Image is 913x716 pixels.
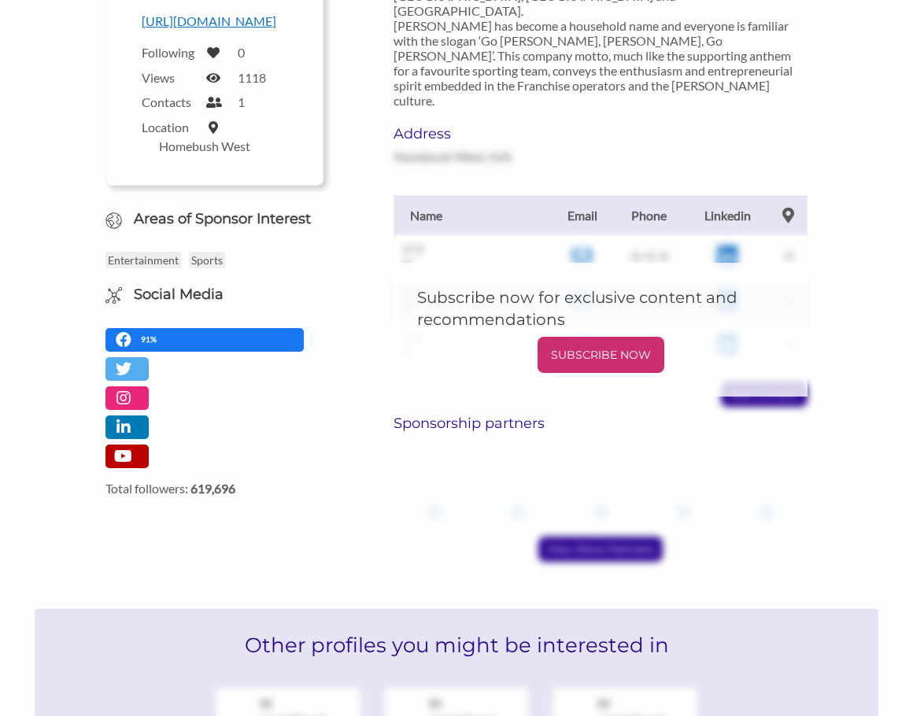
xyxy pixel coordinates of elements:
[159,138,250,153] label: Homebush West
[105,252,181,268] p: Entertainment
[238,94,245,109] label: 1
[94,209,336,229] h6: Areas of Sponsor Interest
[238,45,245,60] label: 0
[142,45,197,60] label: Following
[142,70,197,85] label: Views
[417,337,785,373] a: SUBSCRIBE NOW
[142,120,197,135] label: Location
[105,212,122,229] img: Globe Icon
[142,11,288,31] p: [URL][DOMAIN_NAME]
[141,332,161,347] p: 91%
[190,481,235,496] strong: 619,696
[189,252,225,268] p: Sports
[417,286,785,330] h5: Subscribe now for exclusive content and recommendations
[551,195,613,235] th: Email
[134,285,224,304] h6: Social Media
[394,125,516,142] h6: Address
[686,195,770,235] th: Linkedin
[613,195,686,235] th: Phone
[105,287,122,304] img: Social Media Icon
[238,70,266,85] label: 1118
[394,415,808,432] h6: Sponsorship partners
[105,481,324,496] label: Total followers:
[35,609,878,681] h2: Other profiles you might be interested in
[544,343,658,367] p: SUBSCRIBE NOW
[394,195,551,235] th: Name
[142,94,197,109] label: Contacts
